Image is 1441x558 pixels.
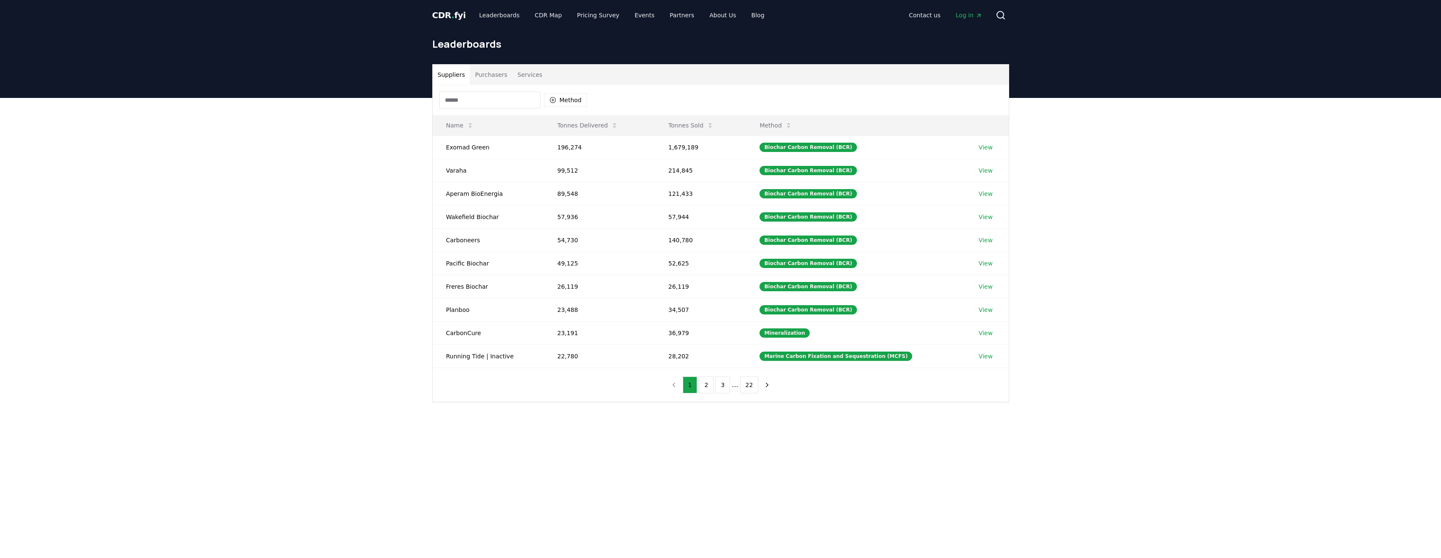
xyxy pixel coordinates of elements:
td: 1,679,189 [655,135,746,159]
span: CDR fyi [432,10,466,20]
div: Biochar Carbon Removal (BCR) [760,259,857,268]
button: next page [760,377,774,393]
a: CDR.fyi [432,9,466,21]
div: Marine Carbon Fixation and Sequestration (MCFS) [760,352,912,361]
nav: Main [472,8,771,23]
a: Blog [745,8,771,23]
a: View [979,190,993,198]
button: 22 [740,377,759,393]
a: View [979,329,993,337]
div: Biochar Carbon Removal (BCR) [760,212,857,222]
td: 121,433 [655,182,746,205]
td: 52,625 [655,252,746,275]
span: Log in [956,11,982,19]
span: . [451,10,454,20]
a: View [979,236,993,244]
a: View [979,259,993,268]
td: Carboneers [433,228,544,252]
td: 26,119 [544,275,655,298]
td: 140,780 [655,228,746,252]
a: View [979,306,993,314]
td: 26,119 [655,275,746,298]
a: Leaderboards [472,8,526,23]
a: View [979,282,993,291]
button: Services [512,65,547,85]
td: 89,548 [544,182,655,205]
li: ... [732,380,738,390]
div: Biochar Carbon Removal (BCR) [760,166,857,175]
button: Method [753,117,799,134]
button: 1 [683,377,698,393]
td: 23,191 [544,321,655,344]
td: Wakefield Biochar [433,205,544,228]
a: View [979,143,993,152]
td: 23,488 [544,298,655,321]
button: Method [544,93,587,107]
a: CDR Map [528,8,568,23]
button: Purchasers [470,65,512,85]
td: Freres Biochar [433,275,544,298]
a: Events [628,8,661,23]
div: Biochar Carbon Removal (BCR) [760,236,857,245]
td: 22,780 [544,344,655,368]
td: 57,936 [544,205,655,228]
td: 99,512 [544,159,655,182]
td: Running Tide | Inactive [433,344,544,368]
button: Name [439,117,480,134]
div: Mineralization [760,328,810,338]
a: Log in [949,8,988,23]
button: 3 [715,377,730,393]
a: Contact us [902,8,947,23]
button: Tonnes Sold [662,117,720,134]
a: About Us [703,8,743,23]
div: Biochar Carbon Removal (BCR) [760,143,857,152]
button: Suppliers [433,65,470,85]
td: Pacific Biochar [433,252,544,275]
td: 49,125 [544,252,655,275]
td: 57,944 [655,205,746,228]
button: Tonnes Delivered [551,117,625,134]
td: Exomad Green [433,135,544,159]
div: Biochar Carbon Removal (BCR) [760,282,857,291]
nav: Main [902,8,988,23]
td: 28,202 [655,344,746,368]
a: View [979,166,993,175]
td: 34,507 [655,298,746,321]
td: 196,274 [544,135,655,159]
td: Varaha [433,159,544,182]
a: Pricing Survey [570,8,626,23]
td: 36,979 [655,321,746,344]
td: 54,730 [544,228,655,252]
div: Biochar Carbon Removal (BCR) [760,305,857,314]
a: View [979,213,993,221]
button: 2 [699,377,714,393]
h1: Leaderboards [432,37,1009,51]
td: Planboo [433,298,544,321]
td: 214,845 [655,159,746,182]
a: View [979,352,993,360]
td: Aperam BioEnergia [433,182,544,205]
a: Partners [663,8,701,23]
td: CarbonCure [433,321,544,344]
div: Biochar Carbon Removal (BCR) [760,189,857,198]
